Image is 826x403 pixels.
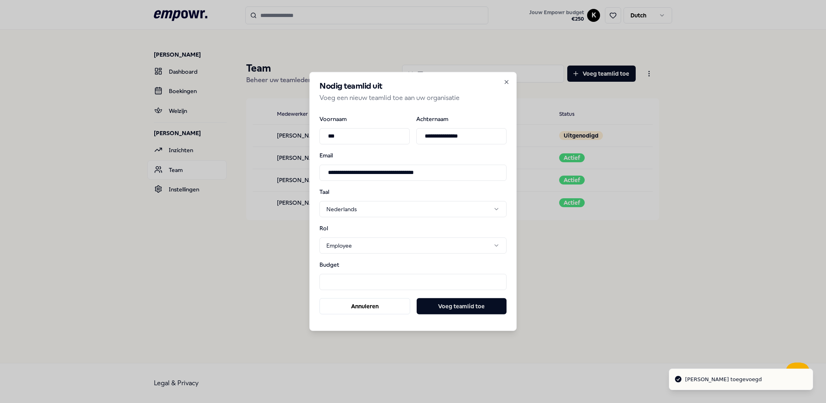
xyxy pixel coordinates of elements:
[319,298,410,314] button: Annuleren
[319,93,507,103] p: Voeg een nieuw teamlid toe aan uw organisatie
[319,262,362,267] label: Budget
[319,152,507,158] label: Email
[319,116,410,121] label: Voornaam
[416,116,507,121] label: Achternaam
[319,225,362,231] label: Rol
[417,298,507,314] button: Voeg teamlid toe
[319,82,507,90] h2: Nodig teamlid uit
[319,189,362,194] label: Taal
